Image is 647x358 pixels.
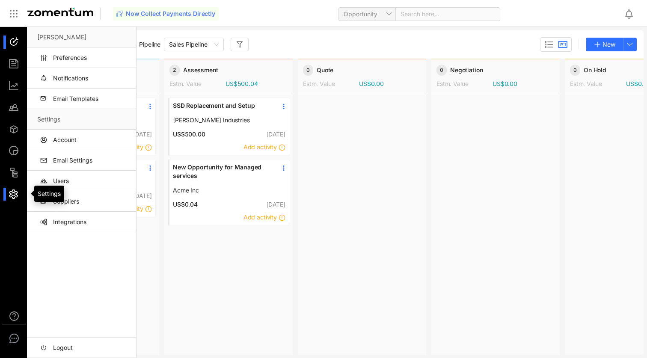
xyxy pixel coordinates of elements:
span: Add activity [243,213,277,221]
div: Settings [34,186,64,202]
a: SSD Replacement and Setup [173,101,271,116]
span: Sales Pipeline [169,38,219,51]
span: Opportunity [344,8,390,21]
span: 0 [436,65,447,76]
span: Estm. Value [570,80,602,87]
span: Assessment [183,66,218,74]
button: New [586,38,623,51]
img: Zomentum Logo [27,8,93,16]
span: Add activity [243,143,277,151]
a: Email Settings [37,150,129,171]
span: [DATE] [133,130,152,138]
a: Users [37,171,129,191]
span: [DATE] [266,130,285,138]
span: [DATE] [133,192,152,199]
span: US$0.00 [359,80,384,88]
span: Negotiation [450,66,483,74]
a: Acme Inc [173,186,271,195]
span: Estm. Value [303,80,335,87]
span: US$0.04 [169,200,198,209]
div: SSD Replacement and Setup[PERSON_NAME] IndustriesUS$500.00[DATE]Add activity [168,98,289,156]
span: On Hold [584,66,606,74]
span: 2 [169,65,180,76]
a: Integrations [37,212,129,232]
span: Quote [317,66,333,74]
a: Logout [37,337,129,358]
a: Email Templates [37,89,129,109]
a: New Opportunity for Managed services [173,163,271,186]
span: 0 [570,65,580,76]
a: Preferences [37,47,129,68]
div: Notifications [624,4,641,24]
a: Account [37,130,129,150]
span: US$500.04 [226,80,258,88]
span: US$500.00 [169,130,205,139]
a: Notifications [37,68,129,89]
span: [DATE] [266,201,285,208]
a: Suppliers [37,191,129,212]
button: Now Collect Payments Directly [113,7,219,21]
span: SSD Replacement and Setup [173,101,271,110]
span: US$0.00 [493,80,517,88]
div: New Opportunity for Managed servicesAcme IncUS$0.04[DATE]Add activity [168,159,289,226]
a: [PERSON_NAME] Industries [173,116,271,124]
span: New [602,40,615,49]
span: Estm. Value [169,80,201,87]
span: Pipeline [139,40,160,49]
span: New Opportunity for Managed services [173,163,271,180]
span: 0 [303,65,313,76]
span: Now Collect Payments Directly [126,9,215,18]
span: Estm. Value [436,80,468,87]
